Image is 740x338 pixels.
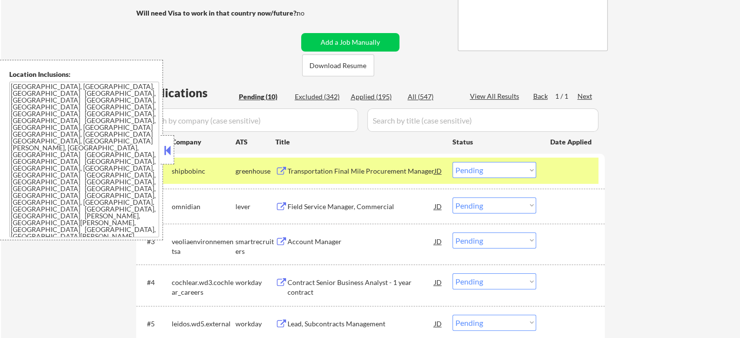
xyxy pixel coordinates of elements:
button: Download Resume [302,54,374,76]
div: JD [433,197,443,215]
div: veoliaenvironnementsa [172,237,235,256]
div: no [297,8,325,18]
div: JD [433,273,443,291]
div: Field Service Manager, Commercial [288,202,434,212]
div: #4 [147,278,164,287]
div: Back [533,91,549,101]
div: Pending (10) [239,92,288,102]
div: workday [235,278,275,287]
div: Status [452,133,536,150]
div: View All Results [470,91,522,101]
div: omnidian [172,202,235,212]
button: Add a Job Manually [301,33,399,52]
div: Account Manager [288,237,434,247]
strong: Will need Visa to work in that country now/future?: [136,9,298,17]
div: 1 / 1 [555,91,578,101]
div: Applied (195) [351,92,399,102]
div: shipbobinc [172,166,235,176]
div: lever [235,202,275,212]
div: ATS [235,137,275,147]
div: JD [433,232,443,250]
div: Applications [139,87,235,99]
div: workday [235,319,275,329]
div: #5 [147,319,164,329]
input: Search by title (case sensitive) [367,108,598,132]
div: JD [433,315,443,332]
div: cochlear.wd3.cochlear_careers [172,278,235,297]
div: #3 [147,237,164,247]
div: All (547) [408,92,456,102]
div: smartrecruiters [235,237,275,256]
div: Excluded (342) [295,92,343,102]
div: Title [275,137,443,147]
div: Contract Senior Business Analyst - 1 year contract [288,278,434,297]
div: Transportation Final Mile Procurement Manager [288,166,434,176]
div: Lead, Subcontracts Management [288,319,434,329]
div: JD [433,162,443,179]
div: leidos.wd5.external [172,319,235,329]
input: Search by company (case sensitive) [139,108,358,132]
div: Company [172,137,235,147]
div: Location Inclusions: [9,70,159,79]
div: greenhouse [235,166,275,176]
div: Next [578,91,593,101]
div: Date Applied [550,137,593,147]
